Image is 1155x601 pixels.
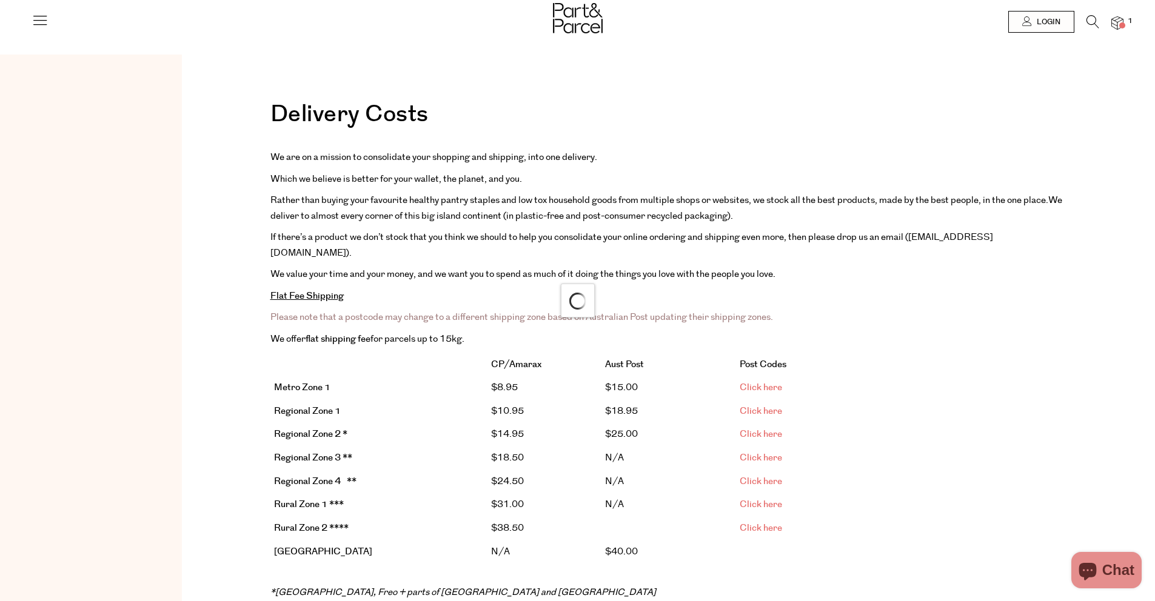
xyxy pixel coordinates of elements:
[601,493,735,517] td: N/A
[740,522,782,534] a: Click here
[601,399,735,423] td: $18.95
[1125,16,1136,27] span: 1
[740,428,782,440] a: Click here
[274,498,344,511] strong: Rural Zone 1 ***
[487,423,601,447] td: $14.95
[491,498,524,511] span: $31.00
[274,428,347,440] b: Regional Zone 2 *
[601,423,735,447] td: $25.00
[1008,11,1074,33] a: Login
[740,475,782,488] a: Click here
[270,193,1067,224] p: We deliver to almost every corner of this big island continent (in plastic-free and post-consumer...
[601,470,735,493] td: N/A
[740,451,782,464] a: Click here
[487,470,601,493] td: $24.50
[1034,17,1060,27] span: Login
[491,522,524,534] span: $38.50
[740,498,782,511] a: Click here
[740,405,782,417] a: Click here
[270,290,344,302] strong: Flat Fee Shipping
[740,381,782,394] a: Click here
[601,376,735,400] td: $15.00
[1111,16,1123,29] a: 1
[274,381,330,394] strong: Metro Zone 1
[270,311,773,324] span: Please note that a postcode may change to a different shipping zone based on Australian Post upda...
[270,333,464,345] span: We offer for parcels up to 15kg.
[270,231,993,259] span: If there’s a product we don’t stock that you think we should to help you consolidate your online ...
[605,545,638,558] span: $ 40.00
[274,475,357,488] b: Regional Zone 4 **
[601,447,735,470] td: N/A
[605,358,644,371] strong: Aust Post
[487,540,601,563] td: N/A
[274,545,372,558] strong: [GEOGRAPHIC_DATA]
[491,451,524,464] span: $18.50
[487,399,601,423] td: $10.95
[270,268,775,281] span: We value your time and your money, and we want you to spend as much of it doing the things you lo...
[491,358,541,371] strong: CP/Amarax
[1068,552,1145,591] inbox-online-store-chat: Shopify online store chat
[270,194,1048,207] span: Rather than buying your favourite healthy pantry staples and low tox household goods from multipl...
[740,358,786,371] strong: Post Codes
[274,451,352,464] b: Regional Zone 3 **
[553,3,603,33] img: Part&Parcel
[270,173,522,185] span: Which we believe is better for your wallet, the planet, and you.
[270,103,1067,138] h1: Delivery Costs
[270,151,597,164] span: We are on a mission to consolidate your shopping and shipping, into one delivery.
[274,405,341,417] b: Regional Zone 1
[306,333,370,345] strong: flat shipping fee
[487,376,601,400] td: $8.95
[270,586,656,599] em: * [GEOGRAPHIC_DATA], Freo + parts of [GEOGRAPHIC_DATA] and [GEOGRAPHIC_DATA]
